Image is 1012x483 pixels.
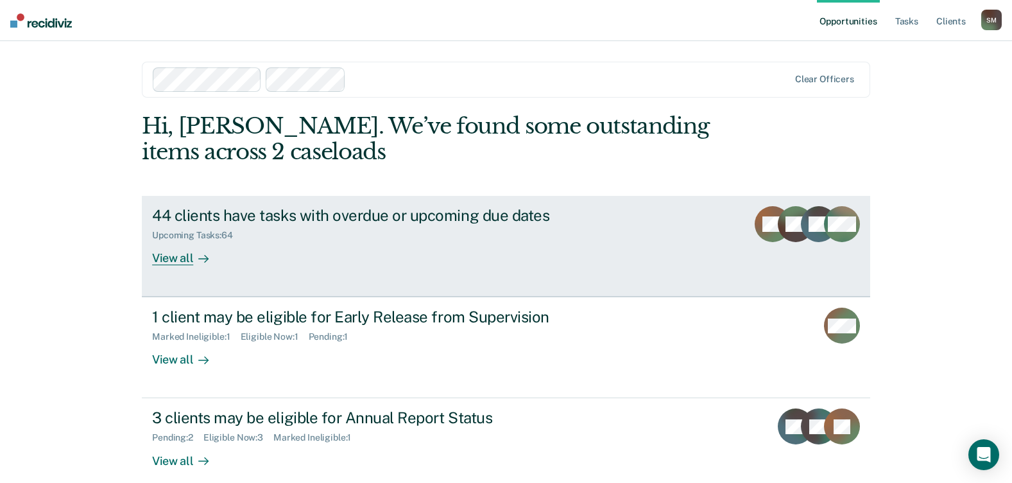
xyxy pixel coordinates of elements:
div: 1 client may be eligible for Early Release from Supervision [152,308,603,326]
a: 1 client may be eligible for Early Release from SupervisionMarked Ineligible:1Eligible Now:1Pendi... [142,297,870,398]
div: View all [152,443,224,468]
div: Open Intercom Messenger [968,439,999,470]
a: 44 clients have tasks with overdue or upcoming due datesUpcoming Tasks:64View all [142,196,870,297]
div: Marked Ineligible : 1 [152,331,240,342]
div: Hi, [PERSON_NAME]. We’ve found some outstanding items across 2 caseloads [142,113,725,166]
button: SM [981,10,1002,30]
img: Recidiviz [10,13,72,28]
div: Clear officers [795,74,854,85]
div: Marked Ineligible : 1 [273,432,361,443]
div: S M [981,10,1002,30]
div: 44 clients have tasks with overdue or upcoming due dates [152,206,603,225]
div: View all [152,241,224,266]
div: View all [152,342,224,367]
div: Eligible Now : 1 [241,331,309,342]
div: Upcoming Tasks : 64 [152,230,243,241]
div: Eligible Now : 3 [203,432,273,443]
div: Pending : 1 [309,331,359,342]
div: 3 clients may be eligible for Annual Report Status [152,408,603,427]
div: Pending : 2 [152,432,203,443]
